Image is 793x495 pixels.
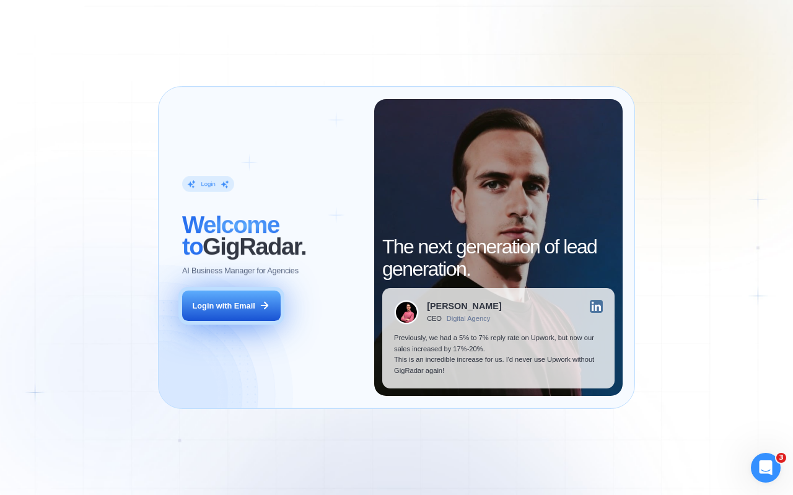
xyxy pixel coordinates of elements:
[427,302,501,310] div: [PERSON_NAME]
[182,214,362,257] h2: ‍ GigRadar.
[182,211,279,260] span: Welcome to
[182,265,299,276] p: AI Business Manager for Agencies
[751,453,781,483] iframe: Intercom live chat
[447,315,491,323] div: Digital Agency
[427,315,442,323] div: CEO
[201,180,216,188] div: Login
[776,453,786,463] span: 3
[394,333,603,376] p: Previously, we had a 5% to 7% reply rate on Upwork, but now our sales increased by 17%-20%. This ...
[382,236,615,279] h2: The next generation of lead generation.
[193,300,255,312] div: Login with Email
[182,291,280,322] button: Login with Email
